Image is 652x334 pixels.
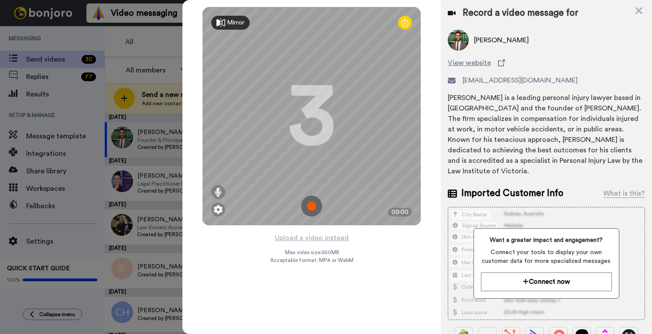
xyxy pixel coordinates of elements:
span: [EMAIL_ADDRESS][DOMAIN_NAME] [463,75,578,86]
span: Imported Customer Info [461,187,563,200]
img: ic_record_start.svg [301,196,322,217]
div: What is this? [603,188,645,199]
div: [PERSON_NAME] is a leading personal injury lawyer based in [GEOGRAPHIC_DATA] and the founder of [... [448,93,645,176]
button: Connect now [481,272,612,291]
img: ic_gear.svg [214,205,223,214]
span: View website [448,58,491,68]
span: Acceptable format: MP4 or WebM [270,257,353,264]
div: 00:00 [388,208,412,217]
button: Upload a video instead [272,232,351,244]
div: 3 [288,83,336,149]
a: View website [448,58,645,68]
span: Max video size: 500 MB [285,249,339,256]
span: Want a greater impact and engagement? [481,236,612,244]
span: Connect your tools to display your own customer data for more specialized messages [481,248,612,265]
